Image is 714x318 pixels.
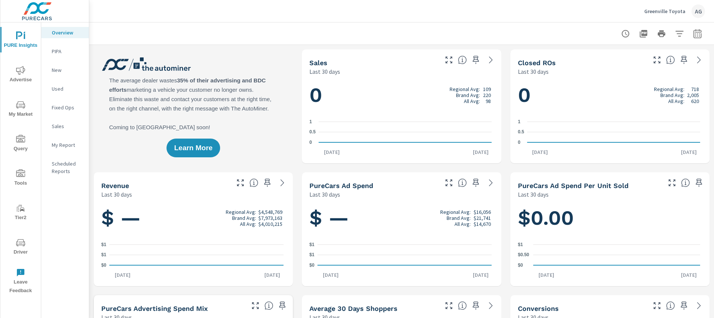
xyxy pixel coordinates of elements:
div: My Report [41,139,89,151]
button: Select Date Range [690,26,705,41]
h5: PureCars Ad Spend Per Unit Sold [518,182,628,190]
span: This table looks at how you compare to the amount of budget you spend per channel as opposed to y... [264,301,273,310]
p: $7,973,163 [258,215,282,221]
text: 0 [518,140,520,145]
p: 220 [483,92,491,98]
button: "Export Report to PDF" [636,26,651,41]
div: New [41,64,89,76]
p: [DATE] [109,271,136,279]
p: Last 30 days [309,190,340,199]
button: Make Fullscreen [666,177,678,189]
p: $21,741 [474,215,491,221]
p: New [52,66,83,74]
text: $1 [101,252,106,258]
p: [DATE] [533,271,559,279]
span: Advertise [3,66,39,84]
p: $4,548,769 [258,209,282,215]
p: My Report [52,141,83,149]
p: [DATE] [318,271,344,279]
p: Regional Avg: [226,209,256,215]
span: Total cost of media for all PureCars channels for the selected dealership group over the selected... [458,178,467,187]
span: The number of dealer-specified goals completed by a visitor. [Source: This data is provided by th... [666,301,675,310]
text: $0.50 [518,252,529,258]
p: [DATE] [259,271,285,279]
text: 0.5 [309,130,316,135]
h5: Conversions [518,305,559,312]
button: Make Fullscreen [443,177,455,189]
text: 0.5 [518,130,524,135]
p: Fixed Ops [52,104,83,111]
p: 718 [691,86,699,92]
span: Driver [3,238,39,257]
p: Last 30 days [518,67,549,76]
p: Last 30 days [518,190,549,199]
button: Make Fullscreen [249,300,261,312]
text: $1 [309,252,315,258]
p: Greenville Toyota [644,8,685,15]
span: Save this to your personalized report [678,300,690,312]
text: 1 [518,119,520,124]
button: Make Fullscreen [651,300,663,312]
a: See more details in report [485,54,497,66]
p: Last 30 days [309,67,340,76]
p: All Avg: [454,221,471,227]
a: See more details in report [693,54,705,66]
span: Save this to your personalized report [261,177,273,189]
p: 2,005 [687,92,699,98]
h5: PureCars Advertising Spend Mix [101,305,208,312]
p: All Avg: [668,98,684,104]
button: Learn More [166,139,220,157]
span: Save this to your personalized report [470,177,482,189]
p: [DATE] [468,148,494,156]
span: Total sales revenue over the selected date range. [Source: This data is sourced from the dealer’s... [249,178,258,187]
div: Used [41,83,89,94]
div: Fixed Ops [41,102,89,113]
span: Number of vehicles sold by the dealership over the selected date range. [Source: This data is sou... [458,55,467,64]
p: [DATE] [527,148,553,156]
span: Leave Feedback [3,268,39,295]
button: Make Fullscreen [443,300,455,312]
button: Make Fullscreen [443,54,455,66]
text: $0 [309,263,315,268]
span: Learn More [174,145,212,151]
p: Regional Avg: [450,86,480,92]
span: Number of Repair Orders Closed by the selected dealership group over the selected time range. [So... [666,55,675,64]
p: Brand Avg: [232,215,256,221]
span: Save this to your personalized report [693,177,705,189]
span: PURE Insights [3,31,39,50]
a: See more details in report [485,177,497,189]
h1: $0.00 [518,205,702,231]
p: Overview [52,29,83,36]
p: All Avg: [464,98,480,104]
div: PIPA [41,46,89,57]
p: Last 30 days [101,190,132,199]
p: $16,056 [474,209,491,215]
div: Scheduled Reports [41,158,89,177]
button: Apply Filters [672,26,687,41]
div: AG [691,4,705,18]
p: [DATE] [468,271,494,279]
p: PIPA [52,48,83,55]
p: [DATE] [676,148,702,156]
text: 0 [309,140,312,145]
span: Save this to your personalized report [470,54,482,66]
a: See more details in report [276,177,288,189]
button: Make Fullscreen [651,54,663,66]
h5: Sales [309,59,327,67]
p: [DATE] [676,271,702,279]
text: $1 [518,242,523,247]
button: Print Report [654,26,669,41]
text: $1 [101,242,106,247]
span: Tools [3,169,39,188]
p: $4,010,215 [258,221,282,227]
h1: $ — [309,205,493,231]
span: Average cost of advertising per each vehicle sold at the dealer over the selected date range. The... [681,178,690,187]
h1: 0 [309,82,493,108]
h1: 0 [518,82,702,108]
p: 109 [483,86,491,92]
p: Sales [52,122,83,130]
p: Used [52,85,83,93]
text: 1 [309,119,312,124]
div: nav menu [0,22,41,298]
button: Make Fullscreen [234,177,246,189]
